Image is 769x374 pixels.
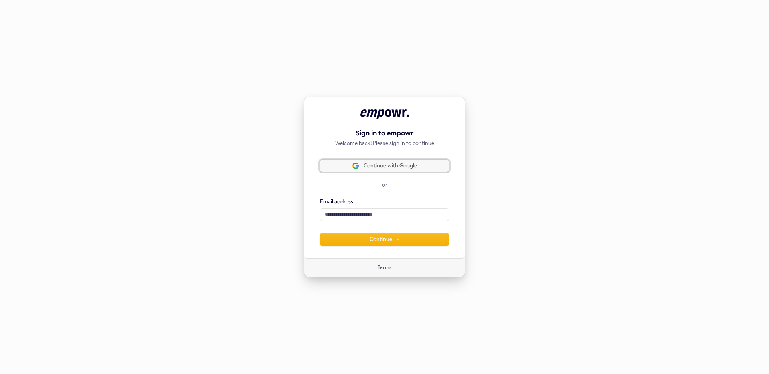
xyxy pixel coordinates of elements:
[378,265,391,271] a: Terms
[360,109,409,119] img: empowr
[370,236,399,243] span: Continue
[320,140,449,147] p: Welcome back! Please sign in to continue
[382,181,387,189] p: or
[352,163,359,169] img: Sign in with Google
[320,129,449,138] h1: Sign in to empowr
[320,160,449,172] button: Sign in with GoogleContinue with Google
[364,162,417,169] span: Continue with Google
[320,233,449,245] button: Continue
[320,198,353,205] label: Email address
